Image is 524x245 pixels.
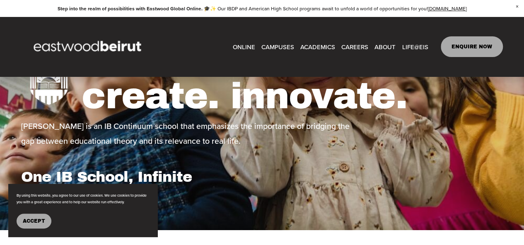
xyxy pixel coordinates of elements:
button: Accept [17,214,51,228]
p: By using this website, you agree to our use of cookies. We use cookies to provide you with a grea... [17,192,149,205]
span: CAMPUSES [261,41,294,52]
img: EastwoodIS Global Site [21,26,156,68]
a: folder dropdown [300,40,335,53]
a: ONLINE [232,40,255,53]
span: LIFE@EIS [402,41,428,52]
a: ENQUIRE NOW [441,36,503,57]
section: Cookie banner [8,184,157,237]
a: folder dropdown [261,40,294,53]
span: ACADEMICS [300,41,335,52]
span: Accept [23,218,45,224]
a: [DOMAIN_NAME] [428,5,467,12]
a: folder dropdown [374,40,396,53]
span: ABOUT [374,41,396,52]
a: CAREERS [341,40,368,53]
h1: One IB School, Infinite Possibilities [21,168,260,203]
a: folder dropdown [402,40,428,53]
p: [PERSON_NAME] is an IB Continuum school that emphasizes the importance of bridging the gap betwee... [21,119,361,148]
